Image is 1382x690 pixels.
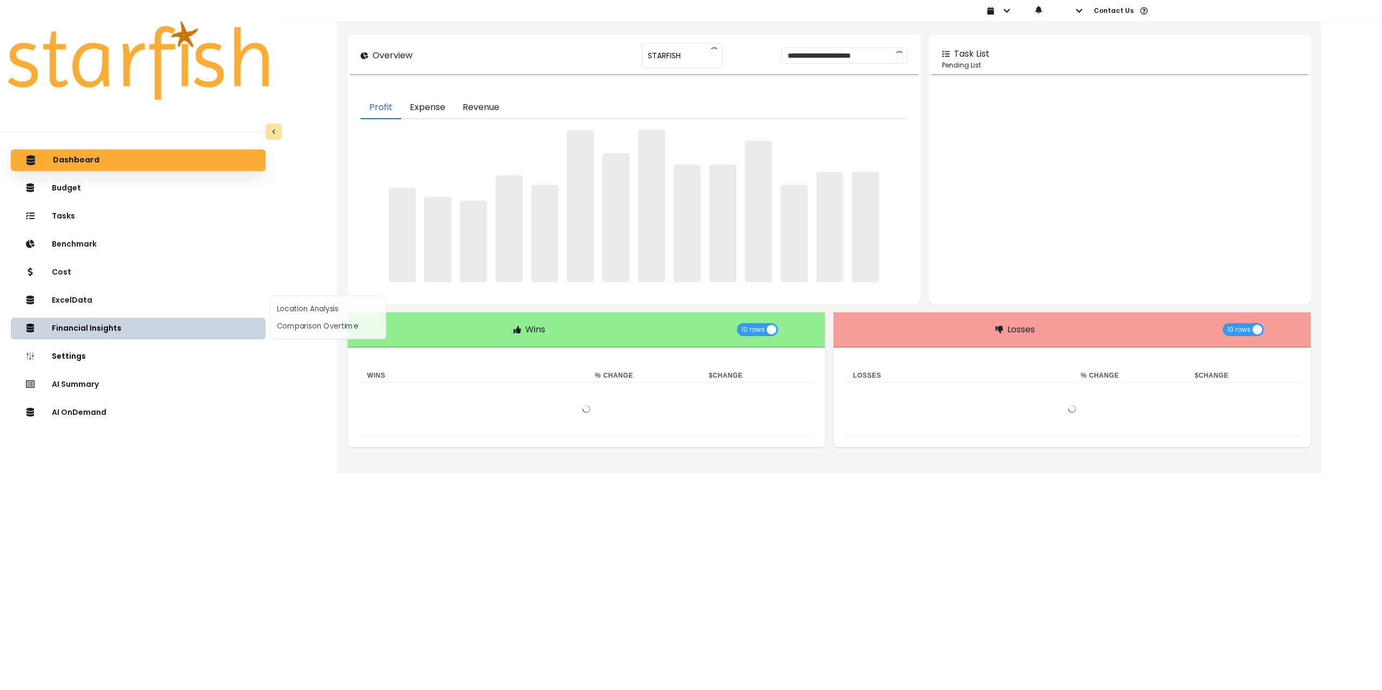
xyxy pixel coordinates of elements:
button: Comparison Overtime [270,317,386,334]
span: ‌ [496,175,523,282]
span: ‌ [674,165,701,282]
span: ‌ [531,185,558,282]
button: Financial Insights [11,318,266,339]
button: Expense [401,97,454,119]
th: $ Change [1186,369,1300,382]
span: 10 rows [741,323,765,336]
th: Losses [844,369,1072,382]
th: % Change [1072,369,1186,382]
span: ‌ [602,153,629,282]
span: ‌ [638,129,665,282]
span: ‌ [816,172,843,282]
button: Budget [11,177,266,199]
p: Tasks [52,211,75,221]
p: ExcelData [52,296,92,305]
button: AI Summary [11,374,266,395]
button: Benchmark [11,234,266,255]
button: AI OnDemand [11,402,266,423]
button: Dashboard [11,149,266,171]
button: Location Analysis [270,300,386,317]
th: % Change [586,369,700,382]
p: Pending List [942,60,1298,70]
button: Tasks [11,206,266,227]
button: Settings [11,346,266,367]
th: Wins [358,369,586,382]
span: ‌ [852,172,879,282]
p: AI OnDemand [52,408,106,417]
button: Profit [361,97,401,119]
button: Cost [11,262,266,283]
p: Cost [52,268,71,277]
span: ‌ [424,197,451,282]
button: Revenue [454,97,508,119]
button: ExcelData [11,290,266,311]
span: ‌ [709,165,736,282]
p: Dashboard [53,155,99,165]
p: Wins [525,323,545,336]
span: ‌ [745,141,772,282]
p: Benchmark [52,240,97,249]
p: AI Summary [52,380,99,389]
p: Budget [52,183,81,193]
th: $ Change [700,369,814,382]
p: Losses [1007,323,1035,336]
span: STARFISH [648,44,681,67]
span: ‌ [567,130,594,282]
span: ‌ [460,201,487,282]
p: Overview [372,49,412,62]
span: ‌ [781,185,808,282]
span: ‌ [389,188,416,282]
span: 10 rows [1227,323,1251,336]
p: Task List [954,47,990,60]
